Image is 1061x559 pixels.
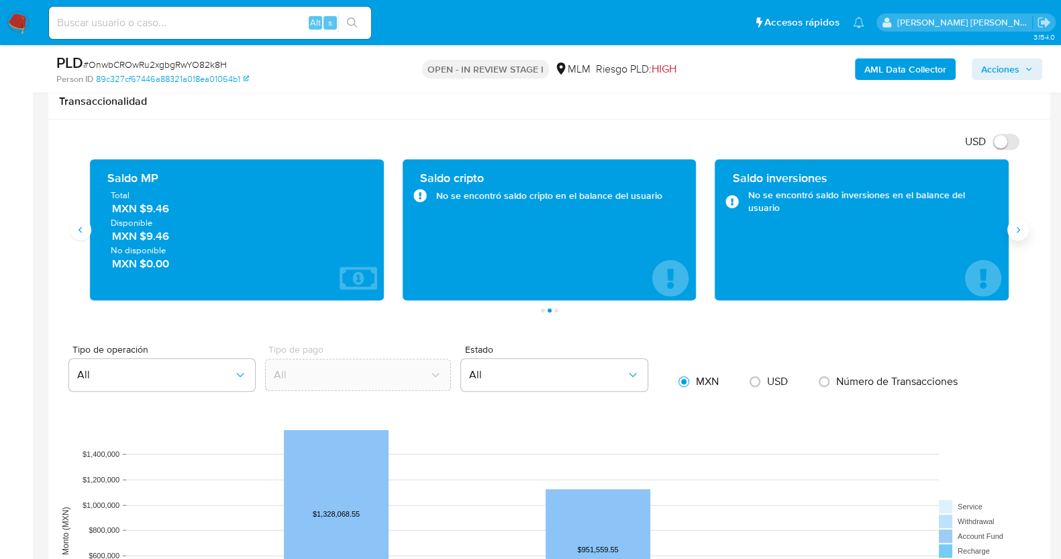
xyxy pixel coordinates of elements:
span: Riesgo PLD: [596,62,676,77]
span: HIGH [652,61,676,77]
span: Alt [310,16,321,29]
button: Acciones [972,58,1042,80]
a: 89c327cf67446a88321a018ea01064b1 [96,73,249,85]
span: 3.154.0 [1033,32,1054,42]
h1: Transaccionalidad [59,95,1040,108]
input: Buscar usuario o caso... [49,14,371,32]
a: Notificaciones [853,17,864,28]
b: AML Data Collector [864,58,946,80]
b: PLD [56,52,83,73]
span: # OnwbCROwRu2xgbgRwYO82k8H [83,58,227,71]
button: AML Data Collector [855,58,956,80]
span: Accesos rápidos [764,15,840,30]
button: search-icon [338,13,366,32]
span: s [328,16,332,29]
b: Person ID [56,73,93,85]
a: Salir [1037,15,1051,30]
span: Acciones [981,58,1019,80]
p: OPEN - IN REVIEW STAGE I [422,60,549,79]
p: baltazar.cabreradupeyron@mercadolibre.com.mx [897,16,1033,29]
div: MLM [554,62,591,77]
